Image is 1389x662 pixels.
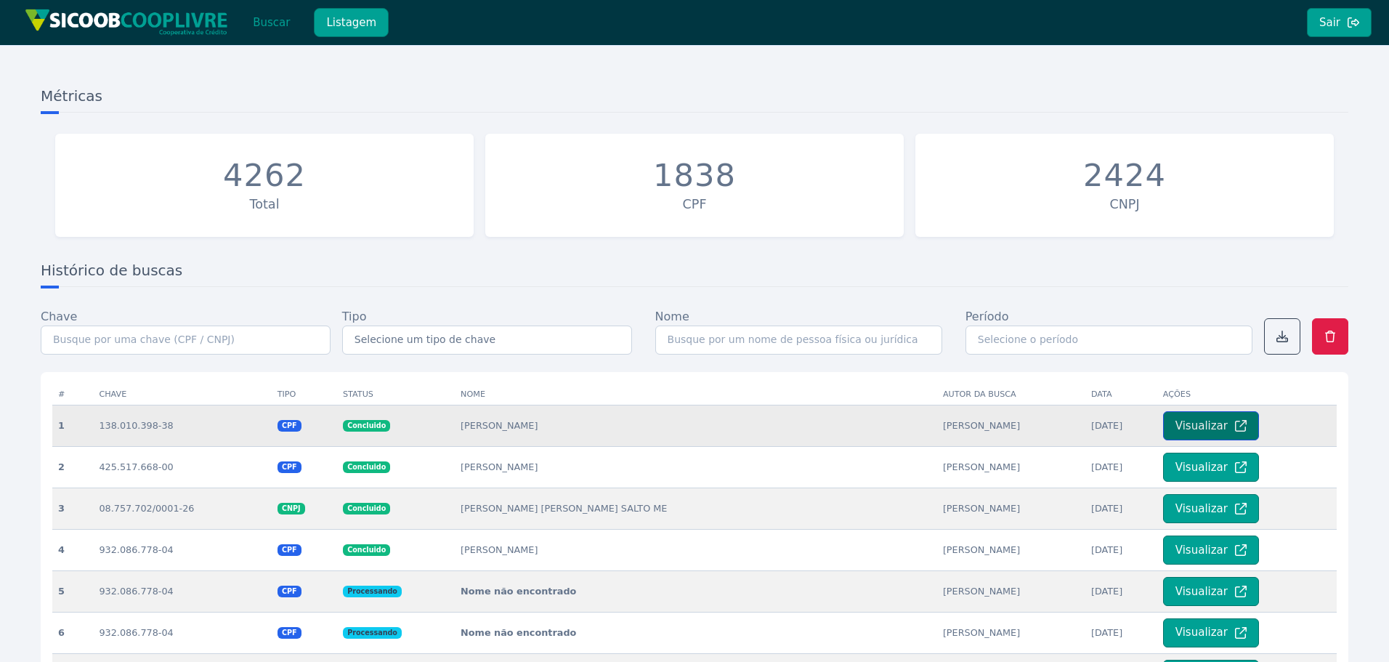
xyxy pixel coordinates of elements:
th: 3 [52,488,93,529]
td: 138.010.398-38 [93,405,271,446]
td: [DATE] [1085,446,1157,488]
button: Visualizar [1163,494,1259,523]
td: [DATE] [1085,488,1157,529]
span: Concluido [343,503,390,514]
span: CPF [278,586,301,597]
span: Concluido [343,544,390,556]
span: CNPJ [278,503,305,514]
th: 2 [52,446,93,488]
span: Processando [343,586,402,597]
td: Nome não encontrado [455,612,937,653]
td: [DATE] [1085,405,1157,446]
label: Período [965,308,1009,326]
td: [PERSON_NAME] [455,405,937,446]
button: Visualizar [1163,536,1259,565]
td: [DATE] [1085,529,1157,570]
button: Listagem [314,8,389,37]
td: 425.517.668-00 [93,446,271,488]
td: [PERSON_NAME] [937,405,1085,446]
button: Buscar [240,8,302,37]
div: 4262 [223,157,306,195]
label: Tipo [342,308,367,326]
th: Ações [1157,384,1337,405]
button: Visualizar [1163,411,1259,440]
td: 932.086.778-04 [93,570,271,612]
div: Total [62,195,466,214]
td: 08.757.702/0001-26 [93,488,271,529]
td: Nome não encontrado [455,570,937,612]
span: CPF [278,544,301,556]
td: [PERSON_NAME] [PERSON_NAME] SALTO ME [455,488,937,529]
th: Tipo [272,384,337,405]
input: Selecione o período [965,326,1252,355]
div: CPF [493,195,896,214]
td: [DATE] [1085,612,1157,653]
span: CPF [278,627,301,639]
th: 5 [52,570,93,612]
td: [PERSON_NAME] [937,612,1085,653]
img: img/sicoob_cooplivre.png [25,9,228,36]
div: CNPJ [923,195,1327,214]
td: [PERSON_NAME] [937,570,1085,612]
td: [PERSON_NAME] [455,529,937,570]
input: Busque por um nome de pessoa física ou jurídica [655,326,942,355]
button: Visualizar [1163,577,1259,606]
th: # [52,384,93,405]
td: [PERSON_NAME] [937,446,1085,488]
span: CPF [278,461,301,473]
label: Chave [41,308,77,326]
td: [DATE] [1085,570,1157,612]
td: 932.086.778-04 [93,529,271,570]
span: Concluido [343,461,390,473]
span: CPF [278,420,301,432]
td: [PERSON_NAME] [937,488,1085,529]
div: 1838 [653,157,736,195]
button: Sair [1307,8,1372,37]
td: [PERSON_NAME] [937,529,1085,570]
label: Nome [655,308,689,326]
th: Nome [455,384,937,405]
span: Concluido [343,420,390,432]
th: 4 [52,529,93,570]
h3: Histórico de buscas [41,260,1348,287]
div: 2424 [1083,157,1166,195]
button: Visualizar [1163,618,1259,647]
td: 932.086.778-04 [93,612,271,653]
button: Visualizar [1163,453,1259,482]
th: Autor da busca [937,384,1085,405]
input: Busque por uma chave (CPF / CNPJ) [41,326,331,355]
span: Processando [343,627,402,639]
th: Data [1085,384,1157,405]
th: Chave [93,384,271,405]
th: 6 [52,612,93,653]
td: [PERSON_NAME] [455,446,937,488]
h3: Métricas [41,86,1348,113]
th: Status [337,384,455,405]
th: 1 [52,405,93,446]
